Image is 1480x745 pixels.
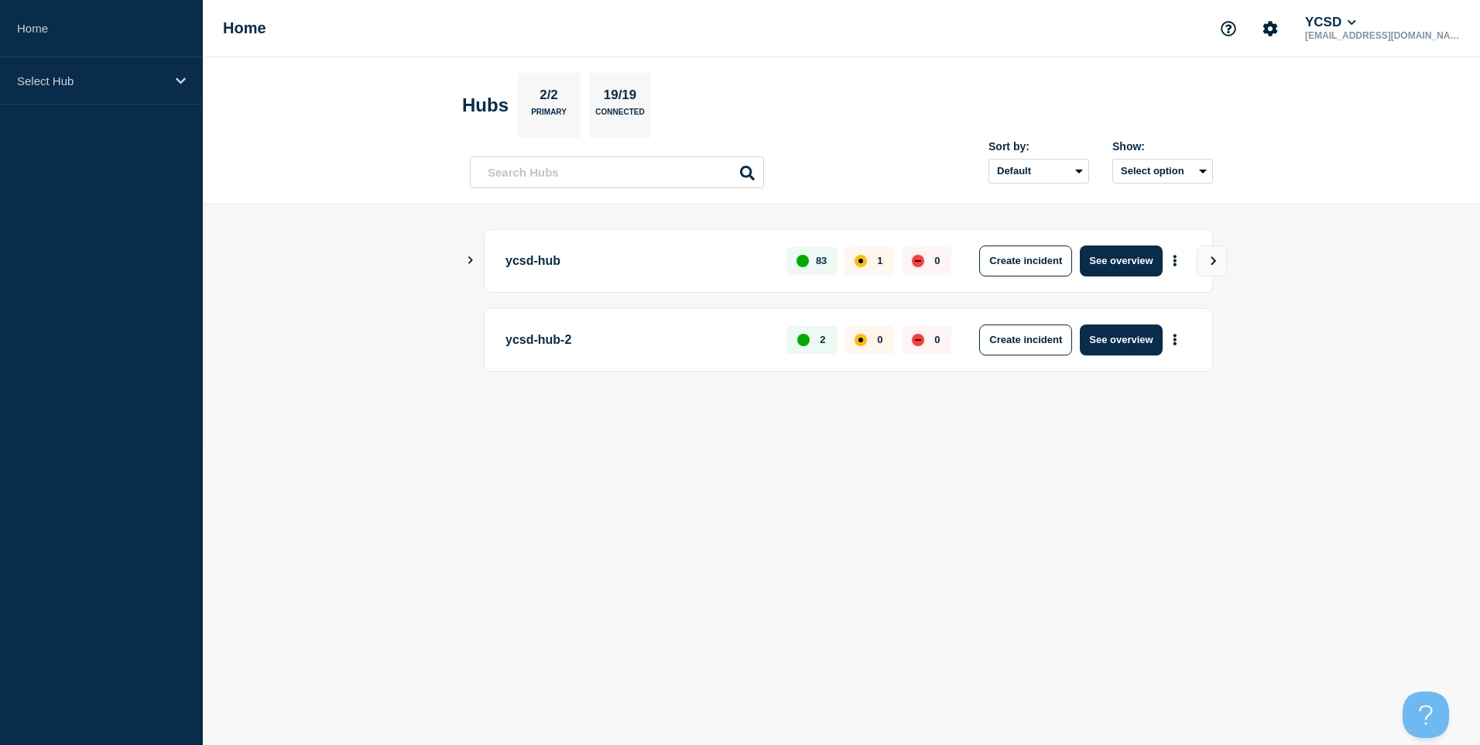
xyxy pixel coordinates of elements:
[934,255,940,266] p: 0
[912,334,924,346] div: down
[1197,245,1228,276] button: View
[1403,692,1449,738] iframe: Help Scout Beacon - Open
[505,245,769,276] p: ycsd-hub
[1165,325,1185,354] button: More actions
[1302,15,1359,30] button: YCSD
[462,94,509,116] h2: Hubs
[598,88,642,108] p: 19/19
[877,334,882,345] p: 0
[797,255,809,267] div: up
[467,255,474,266] button: Show Connected Hubs
[17,74,166,88] p: Select Hub
[470,156,764,188] input: Search Hubs
[1165,246,1185,275] button: More actions
[855,334,867,346] div: affected
[797,334,810,346] div: up
[979,245,1072,276] button: Create incident
[988,159,1089,184] select: Sort by
[855,255,867,267] div: affected
[505,324,769,355] p: ycsd-hub-2
[934,334,940,345] p: 0
[223,19,266,37] h1: Home
[979,324,1072,355] button: Create incident
[1254,12,1286,45] button: Account settings
[531,108,567,124] p: Primary
[1212,12,1245,45] button: Support
[988,140,1089,153] div: Sort by:
[816,255,827,266] p: 83
[1080,245,1162,276] button: See overview
[1302,30,1463,41] p: [EMAIL_ADDRESS][DOMAIN_NAME]
[1080,324,1162,355] button: See overview
[820,334,825,345] p: 2
[877,255,882,266] p: 1
[912,255,924,267] div: down
[595,108,644,124] p: Connected
[1112,140,1213,153] div: Show:
[534,88,564,108] p: 2/2
[1112,159,1213,184] button: Select option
